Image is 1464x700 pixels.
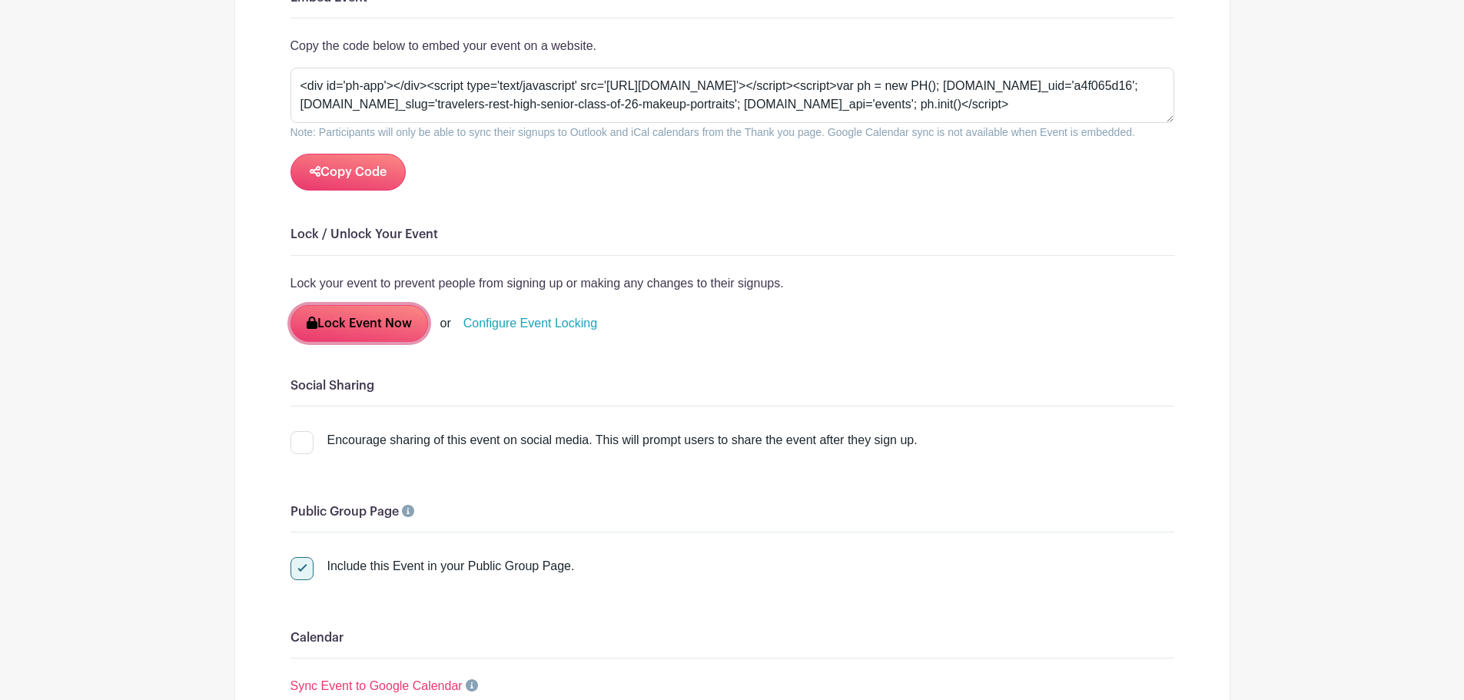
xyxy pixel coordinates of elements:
[290,68,1174,123] textarea: <div id='ph-app'></div><script type='text/javascript' src='[URL][DOMAIN_NAME]'></script><script>v...
[290,126,1135,138] small: Note: Participants will only be able to sync their signups to Outlook and iCal calendars from the...
[290,505,1174,519] h6: Public Group Page
[440,314,451,333] div: or
[290,305,428,342] button: Lock Event Now
[463,314,597,333] a: Configure Event Locking
[327,431,918,450] div: Encourage sharing of this event on social media. This will prompt users to share the event after ...
[290,274,1174,293] p: Lock your event to prevent people from signing up or making any changes to their signups.
[290,154,406,191] button: Copy Code
[290,631,1174,645] h6: Calendar
[290,227,1174,242] h6: Lock / Unlock Your Event
[290,679,463,692] a: Sync Event to Google Calendar
[290,37,1174,55] p: Copy the code below to embed your event on a website.
[290,379,1174,393] h6: Social Sharing
[327,557,575,576] div: Include this Event in your Public Group Page.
